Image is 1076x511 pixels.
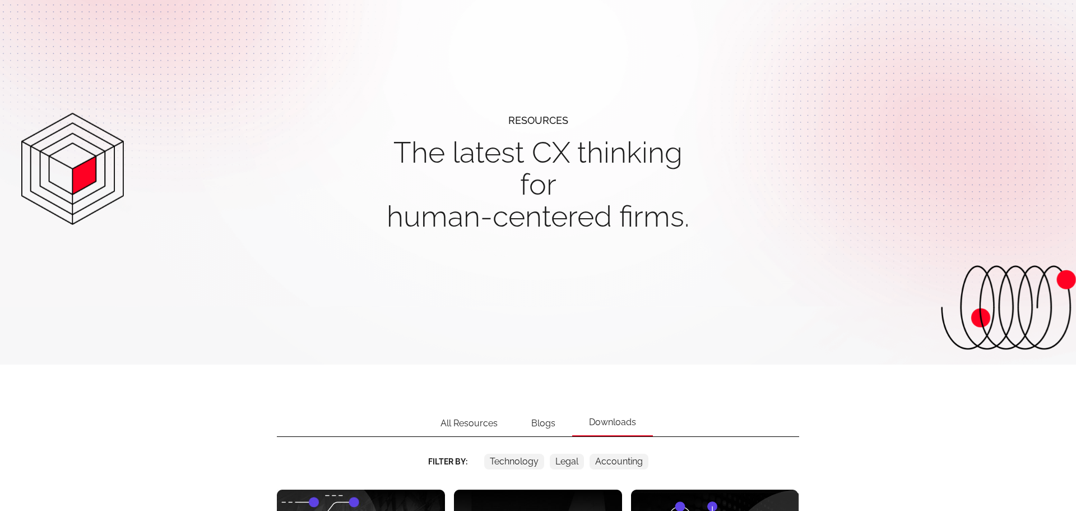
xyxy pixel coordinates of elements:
div: Filter By: [428,454,467,469]
div: Legal [555,454,578,469]
div: All Resources [424,411,514,436]
div: Blogs [514,411,572,436]
div: Downloads [572,409,653,436]
div: Technology [490,454,539,469]
div: Accounting [595,454,643,469]
h1: The latest CX thinking for human-centered firms. [387,136,689,232]
form: Email Form [277,454,799,469]
div: resources [508,104,568,136]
